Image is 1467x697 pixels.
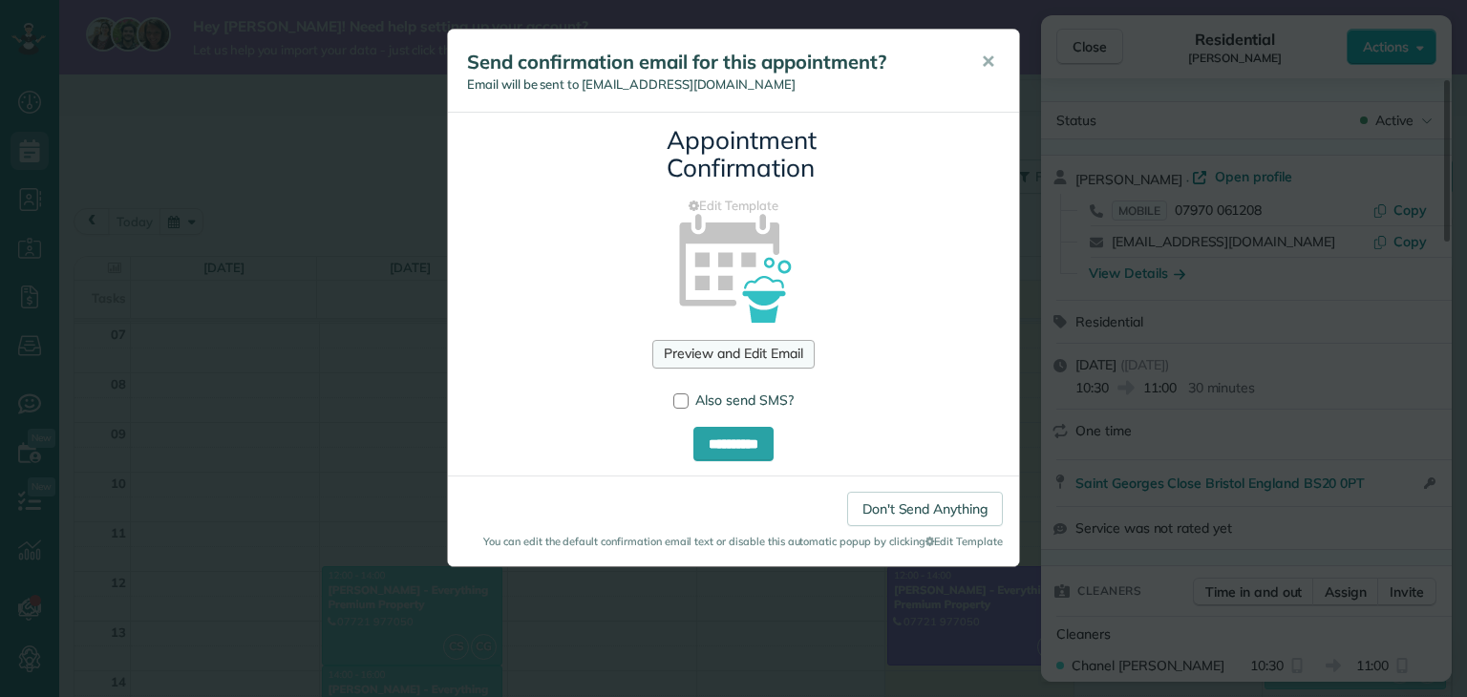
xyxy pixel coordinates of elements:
[648,180,819,351] img: appointment_confirmation_icon-141e34405f88b12ade42628e8c248340957700ab75a12ae832a8710e9b578dc5.png
[467,76,796,92] span: Email will be sent to [EMAIL_ADDRESS][DOMAIN_NAME]
[462,197,1005,215] a: Edit Template
[981,51,995,73] span: ✕
[667,127,800,181] h3: Appointment Confirmation
[467,49,954,75] h5: Send confirmation email for this appointment?
[695,391,794,409] span: Also send SMS?
[847,492,1003,526] a: Don't Send Anything
[464,534,1003,549] small: You can edit the default confirmation email text or disable this automatic popup by clicking Edit...
[652,340,814,369] a: Preview and Edit Email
